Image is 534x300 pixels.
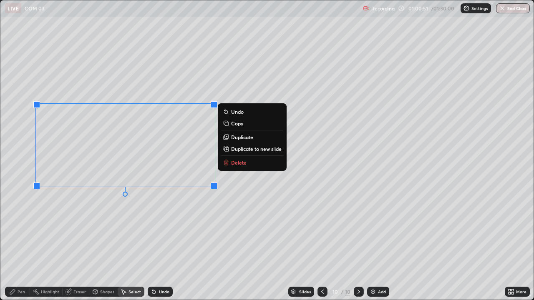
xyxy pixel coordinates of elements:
[159,290,169,294] div: Undo
[8,5,19,12] p: LIVE
[331,289,339,294] div: 10
[345,288,350,295] div: 10
[370,288,376,295] img: add-slide-button
[496,3,530,13] button: End Class
[231,159,247,166] p: Delete
[41,290,59,294] div: Highlight
[231,134,253,140] p: Duplicate
[73,290,86,294] div: Eraser
[231,120,243,127] p: Copy
[221,144,283,154] button: Duplicate to new slide
[471,6,488,10] p: Settings
[371,5,395,12] p: Recording
[221,132,283,142] button: Duplicate
[221,107,283,117] button: Undo
[25,5,45,12] p: COM 03
[363,5,370,12] img: recording.375f2c34.svg
[231,145,282,152] p: Duplicate to new slide
[341,289,343,294] div: /
[463,5,470,12] img: class-settings-icons
[100,290,114,294] div: Shapes
[378,290,386,294] div: Add
[516,290,526,294] div: More
[221,157,283,167] button: Delete
[299,290,311,294] div: Slides
[221,118,283,128] button: Copy
[128,290,141,294] div: Select
[231,108,244,115] p: Undo
[18,290,25,294] div: Pen
[499,5,506,12] img: end-class-cross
